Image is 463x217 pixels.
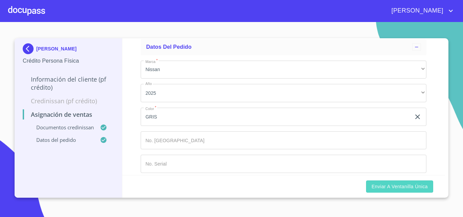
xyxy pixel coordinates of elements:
[23,57,114,65] p: Crédito Persona Física
[23,75,114,91] p: Información del cliente (PF crédito)
[23,43,114,57] div: [PERSON_NAME]
[386,5,447,16] span: [PERSON_NAME]
[23,124,100,131] p: Documentos CrediNissan
[386,5,455,16] button: account of current user
[36,46,77,51] p: [PERSON_NAME]
[146,44,192,50] span: Datos del pedido
[141,61,426,79] div: Nissan
[23,43,36,54] img: Docupass spot blue
[23,136,100,143] p: Datos del pedido
[23,97,114,105] p: Credinissan (PF crédito)
[414,113,422,121] button: clear input
[141,84,426,102] div: 2025
[23,110,114,118] p: Asignación de Ventas
[141,39,426,55] div: Datos del pedido
[366,180,433,193] button: Enviar a Ventanilla única
[371,182,428,191] span: Enviar a Ventanilla única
